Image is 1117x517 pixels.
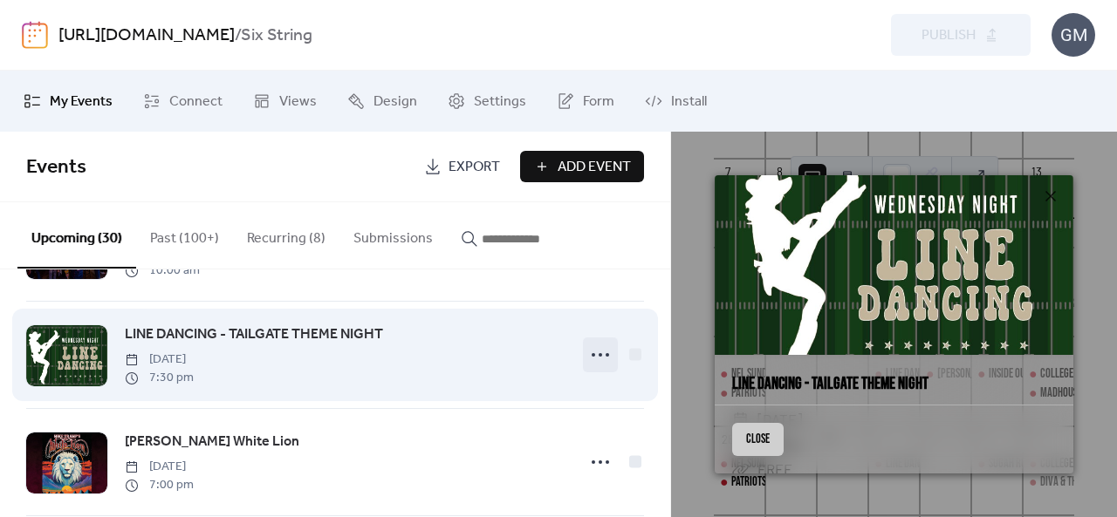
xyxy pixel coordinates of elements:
[241,19,312,52] b: Six String
[125,458,194,476] span: [DATE]
[279,92,317,112] span: Views
[125,323,383,346] a: LINE DANCING - TAILGATE THEME NIGHT
[732,423,784,456] button: Close
[17,202,136,269] button: Upcoming (30)
[435,78,539,125] a: Settings
[10,78,126,125] a: My Events
[558,157,631,178] span: Add Event
[136,202,233,267] button: Past (100+)
[58,19,235,52] a: [URL][DOMAIN_NAME]
[334,78,430,125] a: Design
[169,92,223,112] span: Connect
[125,262,200,280] span: 10:00 am
[50,92,113,112] span: My Events
[125,324,383,345] span: LINE DANCING - TAILGATE THEME NIGHT
[474,92,526,112] span: Settings
[125,350,194,369] span: [DATE]
[544,78,627,125] a: Form
[130,78,236,125] a: Connect
[732,374,929,394] a: LINE DANCING - TAILGATE THEME NIGHT
[583,92,614,112] span: Form
[520,151,644,182] button: Add Event
[235,19,241,52] b: /
[233,202,339,267] button: Recurring (8)
[125,432,299,452] span: [PERSON_NAME] White Lion
[632,78,720,125] a: Install
[240,78,330,125] a: Views
[125,431,299,453] a: [PERSON_NAME] White Lion
[26,148,86,187] span: Events
[125,369,194,387] span: 7:30 pm
[339,202,447,267] button: Submissions
[411,151,513,182] a: Export
[22,21,48,49] img: logo
[373,92,417,112] span: Design
[1052,13,1095,57] div: GM
[449,157,500,178] span: Export
[125,476,194,494] span: 7:00 pm
[671,92,707,112] span: Install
